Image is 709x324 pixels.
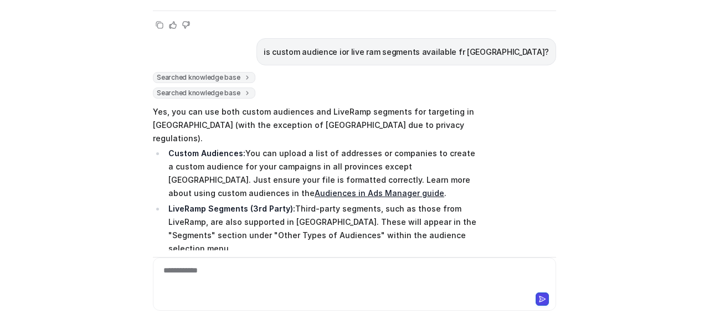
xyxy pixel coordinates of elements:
span: Searched knowledge base [153,88,255,99]
p: You can upload a list of addresses or companies to create a custom audience for your campaigns in... [168,147,477,200]
p: is custom audience ior live ram segments available fr [GEOGRAPHIC_DATA]? [264,45,549,59]
p: Yes, you can use both custom audiences and LiveRamp segments for targeting in [GEOGRAPHIC_DATA] (... [153,105,477,145]
a: Audiences in Ads Manager guide [315,188,444,198]
strong: Custom Audiences: [168,148,245,158]
strong: LiveRamp Segments (3rd Party): [168,204,295,213]
p: Third-party segments, such as those from LiveRamp, are also supported in [GEOGRAPHIC_DATA]. These... [168,202,477,255]
span: Searched knowledge base [153,72,255,83]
